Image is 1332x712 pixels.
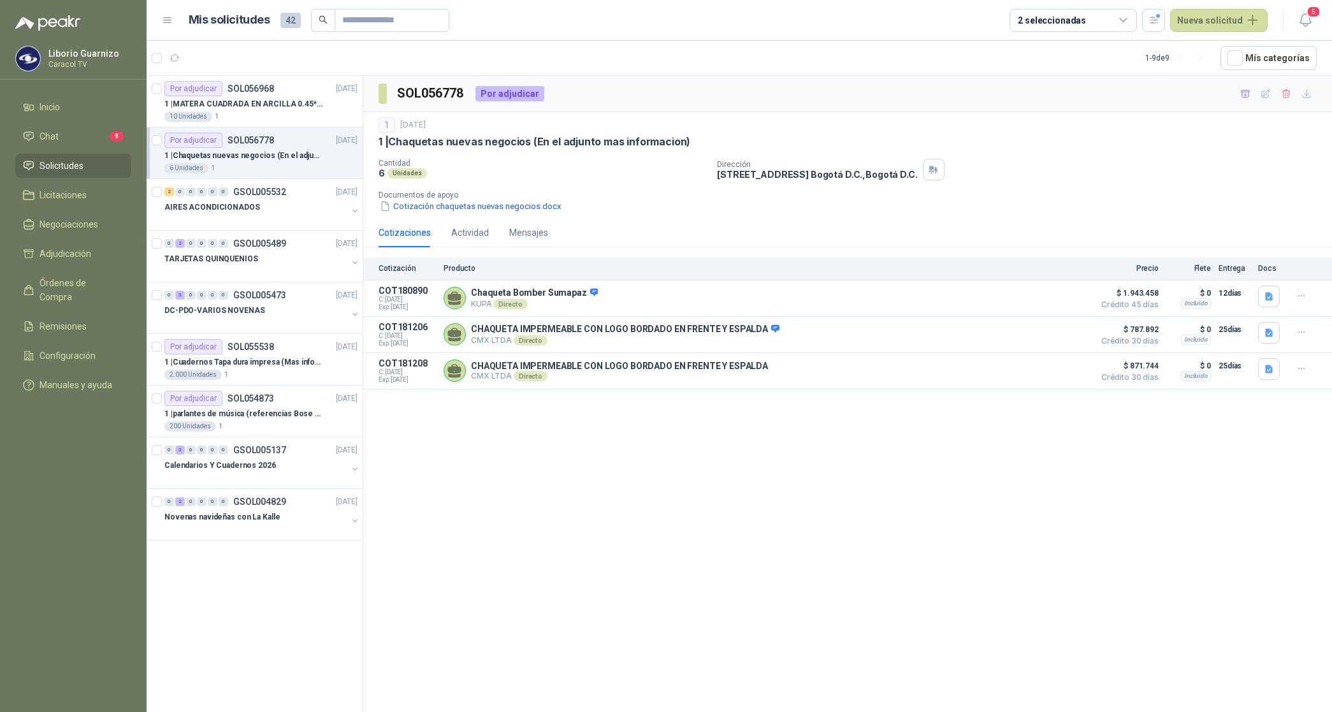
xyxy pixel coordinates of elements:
[40,247,91,261] span: Adjudicación
[15,212,131,236] a: Negociaciones
[219,446,228,454] div: 0
[219,291,228,300] div: 0
[717,160,917,169] p: Dirección
[219,187,228,196] div: 0
[444,264,1087,273] p: Producto
[228,136,274,145] p: SOL056778
[197,239,206,248] div: 0
[224,370,228,380] p: 1
[40,276,119,304] span: Órdenes de Compra
[1181,298,1211,309] div: Incluido
[1166,322,1211,337] p: $ 0
[451,226,489,240] div: Actividad
[164,391,222,406] div: Por adjudicar
[379,264,436,273] p: Cotización
[147,127,363,179] a: Por adjudicarSOL056778[DATE] 1 |Chaquetas nuevas negocios (En el adjunto mas informacion)6 Unidades1
[379,332,436,340] span: C: [DATE]
[1181,335,1211,345] div: Incluido
[15,344,131,368] a: Configuración
[1145,48,1210,68] div: 1 - 9 de 9
[164,460,276,472] p: Calendarios Y Cuadernos 2026
[164,187,174,196] div: 2
[336,289,358,302] p: [DATE]
[379,226,431,240] div: Cotizaciones
[164,253,258,265] p: TARJETAS QUINQUENIOS
[197,187,206,196] div: 0
[208,446,217,454] div: 0
[164,494,360,535] a: 0 2 0 0 0 0 GSOL004829[DATE] Novenas navideñas con La Kalle
[379,135,690,149] p: 1 | Chaquetas nuevas negocios (En el adjunto mas informacion)
[189,11,270,29] h1: Mis solicitudes
[514,335,547,345] div: Directo
[48,49,128,58] p: Liborio Guarnizo
[164,291,174,300] div: 0
[175,497,185,506] div: 2
[471,324,779,335] p: CHAQUETA IMPERMEABLE CON LOGO BORDADO EN FRENTE Y ESPALDA
[15,154,131,178] a: Solicitudes
[15,242,131,266] a: Adjudicación
[164,81,222,96] div: Por adjudicar
[1294,9,1317,32] button: 5
[164,421,216,432] div: 200 Unidades
[164,305,264,317] p: DC-PDO-VARIOS NOVENAS
[379,376,436,384] span: Exp: [DATE]
[493,299,527,309] div: Directo
[48,61,128,68] p: Caracol TV
[336,238,358,250] p: [DATE]
[509,226,548,240] div: Mensajes
[336,341,358,353] p: [DATE]
[175,291,185,300] div: 3
[379,340,436,347] span: Exp: [DATE]
[1095,301,1159,309] span: Crédito 45 días
[379,117,395,133] div: 1
[15,271,131,309] a: Órdenes de Compra
[280,13,301,28] span: 42
[1170,9,1268,32] button: Nueva solicitud
[1181,371,1211,381] div: Incluido
[186,497,196,506] div: 0
[164,408,323,420] p: 1 | parlantes de música (referencias Bose o Alexa) CON MARCACION 1 LOGO (Mas datos en el adjunto)
[15,95,131,119] a: Inicio
[164,511,280,523] p: Novenas navideñas con La Kalle
[1307,6,1321,18] span: 5
[379,200,563,213] button: Cotización chaquetas nuevas negocios.docx
[319,15,328,24] span: search
[16,47,40,71] img: Company Logo
[228,84,274,93] p: SOL056968
[164,356,323,368] p: 1 | Cuadernos Tapa dura impresa (Mas informacion en el adjunto)
[164,442,360,483] a: 0 3 0 0 0 0 GSOL005137[DATE] Calendarios Y Cuadernos 2026
[186,446,196,454] div: 0
[379,322,436,332] p: COT181206
[1095,286,1159,301] span: $ 1.943.458
[164,497,174,506] div: 0
[219,421,222,432] p: 1
[233,446,286,454] p: GSOL005137
[514,371,547,381] div: Directo
[208,497,217,506] div: 0
[336,83,358,95] p: [DATE]
[211,163,215,173] p: 1
[110,131,124,142] span: 9
[228,394,274,403] p: SOL054873
[379,286,436,296] p: COT180890
[233,497,286,506] p: GSOL004829
[164,112,212,122] div: 10 Unidades
[471,287,598,299] p: Chaqueta Bomber Sumapaz
[1219,322,1250,337] p: 25 días
[387,168,427,178] div: Unidades
[1219,286,1250,301] p: 12 días
[233,291,286,300] p: GSOL005473
[397,84,465,103] h3: SOL056778
[40,319,87,333] span: Remisiones
[164,339,222,354] div: Por adjudicar
[164,163,208,173] div: 6 Unidades
[471,299,598,309] p: KUPA
[175,187,185,196] div: 0
[219,239,228,248] div: 0
[164,150,323,162] p: 1 | Chaquetas nuevas negocios (En el adjunto mas informacion)
[40,100,60,114] span: Inicio
[379,303,436,311] span: Exp: [DATE]
[379,368,436,376] span: C: [DATE]
[336,393,358,405] p: [DATE]
[208,187,217,196] div: 0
